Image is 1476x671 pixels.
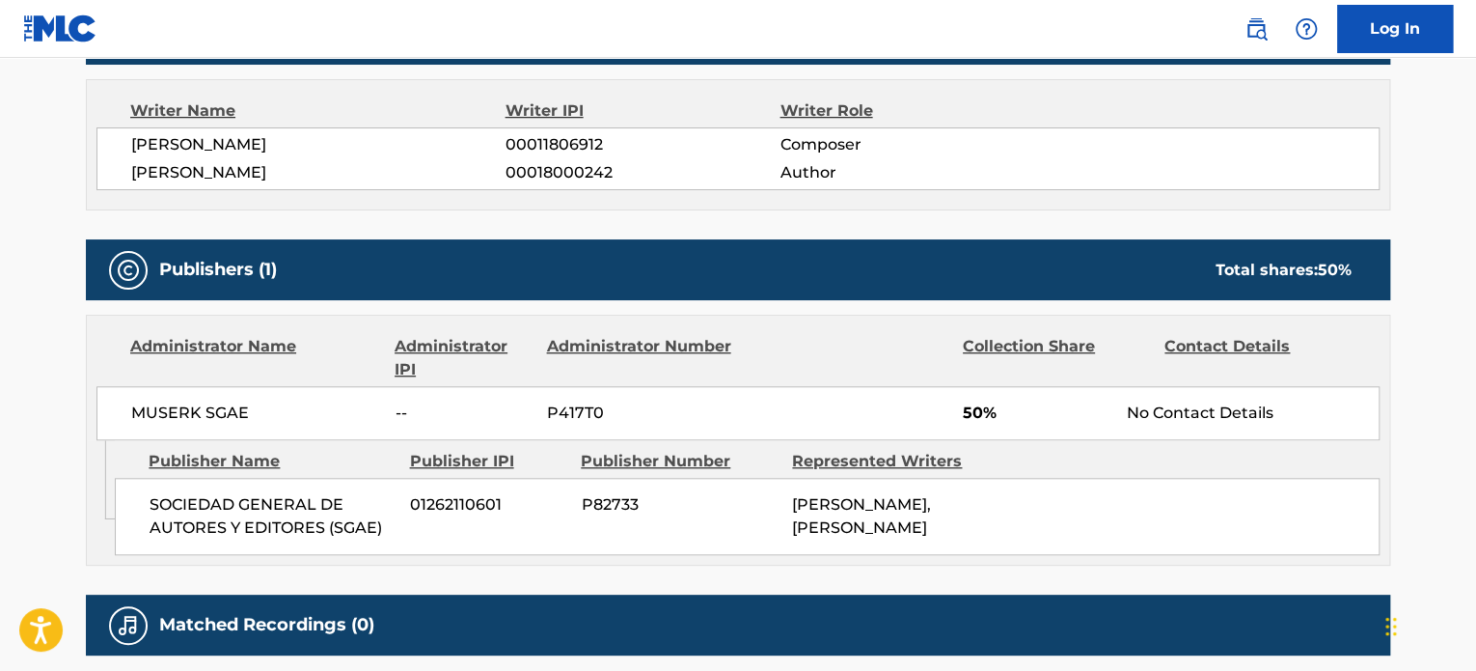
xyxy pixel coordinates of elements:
span: MUSERK SGAE [131,402,381,425]
img: help [1295,17,1318,41]
div: Contact Details [1164,335,1352,381]
a: Public Search [1237,10,1275,48]
div: Collection Share [963,335,1150,381]
div: Drag [1385,598,1397,656]
img: Matched Recordings [117,614,140,637]
div: Administrator Name [130,335,380,381]
iframe: Chat Widget [1380,578,1476,671]
span: 01262110601 [410,493,566,517]
div: Writer Name [130,99,506,123]
span: [PERSON_NAME] [131,133,506,156]
div: Represented Writers [792,450,989,473]
img: search [1244,17,1268,41]
span: P417T0 [547,402,734,425]
span: [PERSON_NAME], [PERSON_NAME] [792,495,931,537]
div: Total shares: [1216,259,1352,282]
span: P82733 [581,493,778,517]
img: Publishers [117,259,140,282]
div: Publisher Name [149,450,395,473]
span: [PERSON_NAME] [131,161,506,184]
span: SOCIEDAD GENERAL DE AUTORES Y EDITORES (SGAE) [150,493,396,540]
span: Author [779,161,1029,184]
div: Administrator IPI [395,335,532,381]
span: -- [396,402,533,425]
div: Administrator Number [546,335,733,381]
span: 00018000242 [506,161,779,184]
div: No Contact Details [1127,402,1379,425]
div: Publisher Number [581,450,778,473]
div: Help [1287,10,1326,48]
div: Writer Role [779,99,1029,123]
img: MLC Logo [23,14,97,42]
a: Log In [1337,5,1453,53]
span: Composer [779,133,1029,156]
div: Writer IPI [506,99,780,123]
span: 50 % [1318,261,1352,279]
h5: Matched Recordings (0) [159,614,374,636]
span: 00011806912 [506,133,779,156]
div: Publisher IPI [409,450,566,473]
span: 50% [963,402,1112,425]
h5: Publishers (1) [159,259,277,281]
